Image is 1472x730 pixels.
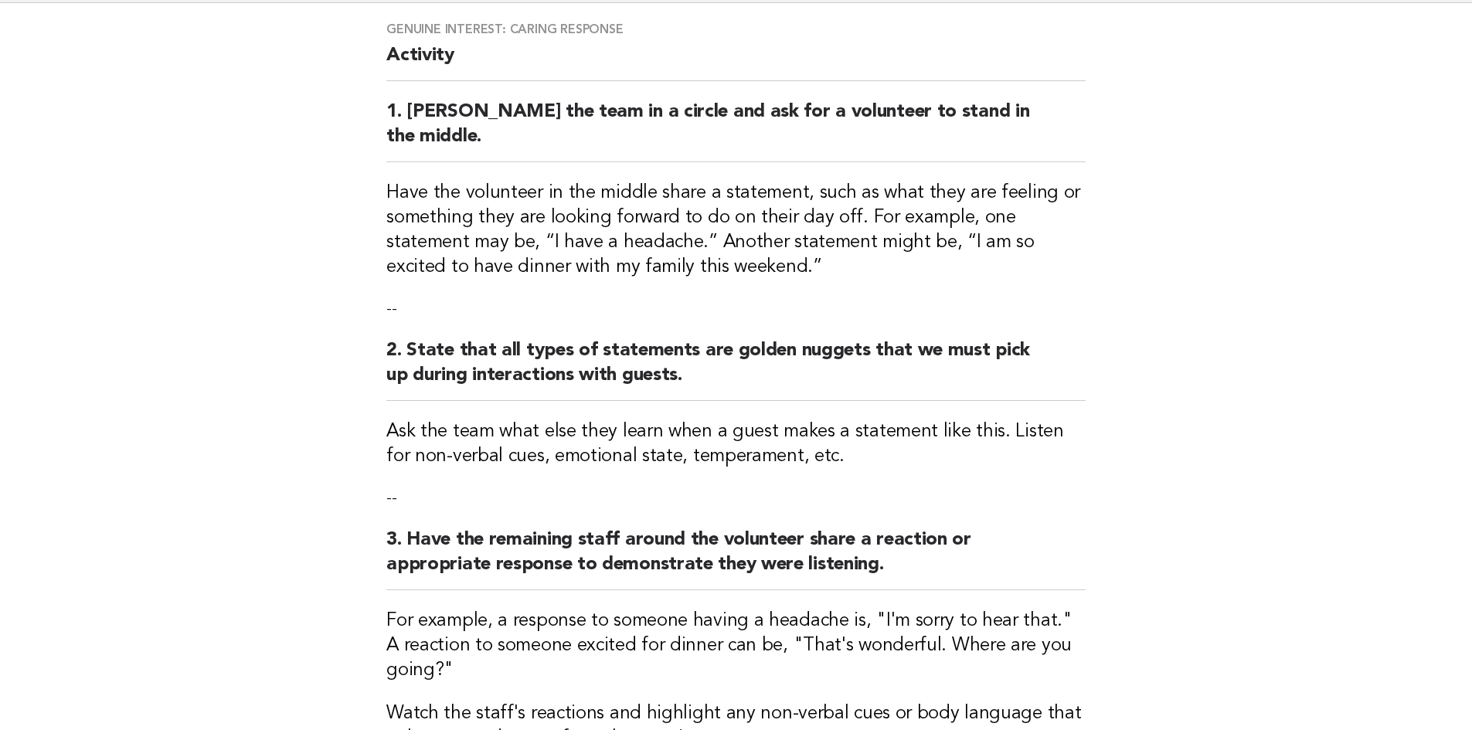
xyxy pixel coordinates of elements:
[386,181,1086,280] h3: Have the volunteer in the middle share a statement, such as what they are feeling or something th...
[386,298,1086,320] p: --
[386,22,1086,37] h3: Genuine interest: Caring response
[386,338,1086,401] h2: 2. State that all types of statements are golden nuggets that we must pick up during interactions...
[386,487,1086,509] p: --
[386,609,1086,683] h3: For example, a response to someone having a headache is, "I'm sorry to hear that." A reaction to ...
[386,100,1086,162] h2: 1. [PERSON_NAME] the team in a circle and ask for a volunteer to stand in the middle.
[386,419,1086,469] h3: Ask the team what else they learn when a guest makes a statement like this. Listen for non-verbal...
[386,43,1086,81] h2: Activity
[386,528,1086,590] h2: 3. Have the remaining staff around the volunteer share a reaction or appropriate response to demo...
